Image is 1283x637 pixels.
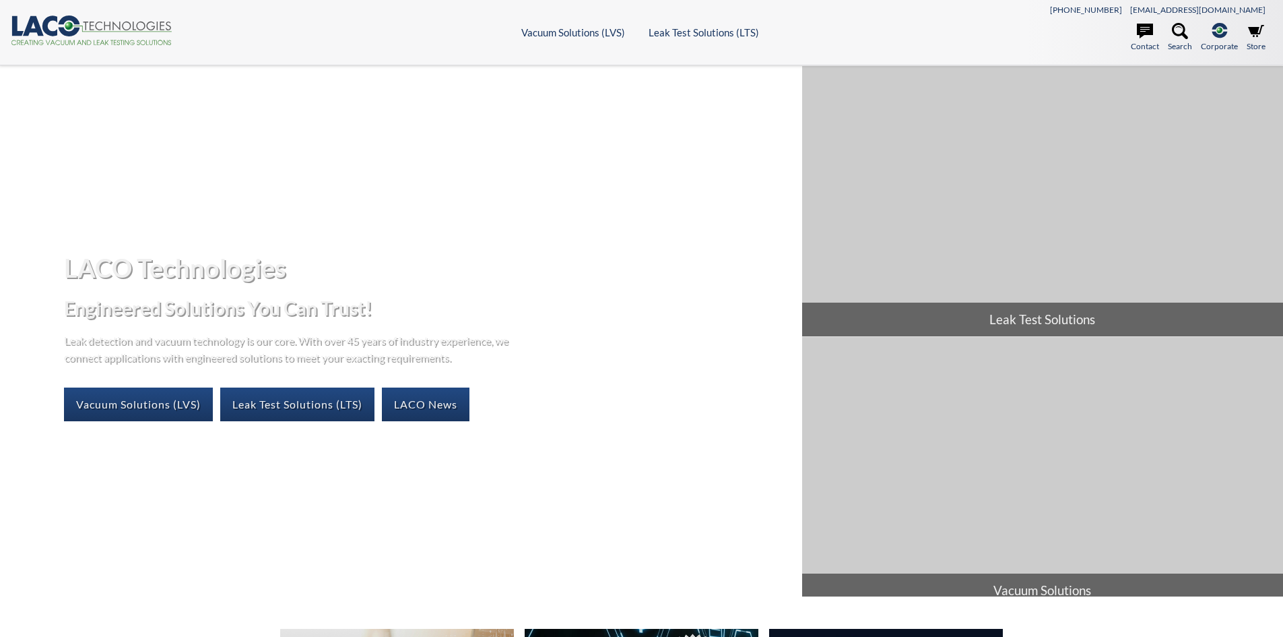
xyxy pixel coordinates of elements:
span: Leak Test Solutions [802,303,1283,336]
a: [PHONE_NUMBER] [1050,5,1122,15]
a: Vacuum Solutions (LVS) [64,388,213,421]
a: Search [1168,23,1192,53]
a: Leak Test Solutions [802,66,1283,336]
a: Vacuum Solutions [802,337,1283,607]
p: Leak detection and vacuum technology is our core. With over 45 years of industry experience, we c... [64,332,515,366]
h1: LACO Technologies [64,251,791,284]
a: Vacuum Solutions (LVS) [521,26,625,38]
a: Leak Test Solutions (LTS) [220,388,374,421]
a: [EMAIL_ADDRESS][DOMAIN_NAME] [1130,5,1265,15]
h2: Engineered Solutions You Can Trust! [64,296,791,321]
a: LACO News [382,388,469,421]
a: Store [1247,23,1265,53]
a: Contact [1131,23,1159,53]
span: Vacuum Solutions [802,574,1283,607]
span: Corporate [1201,40,1238,53]
a: Leak Test Solutions (LTS) [649,26,759,38]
